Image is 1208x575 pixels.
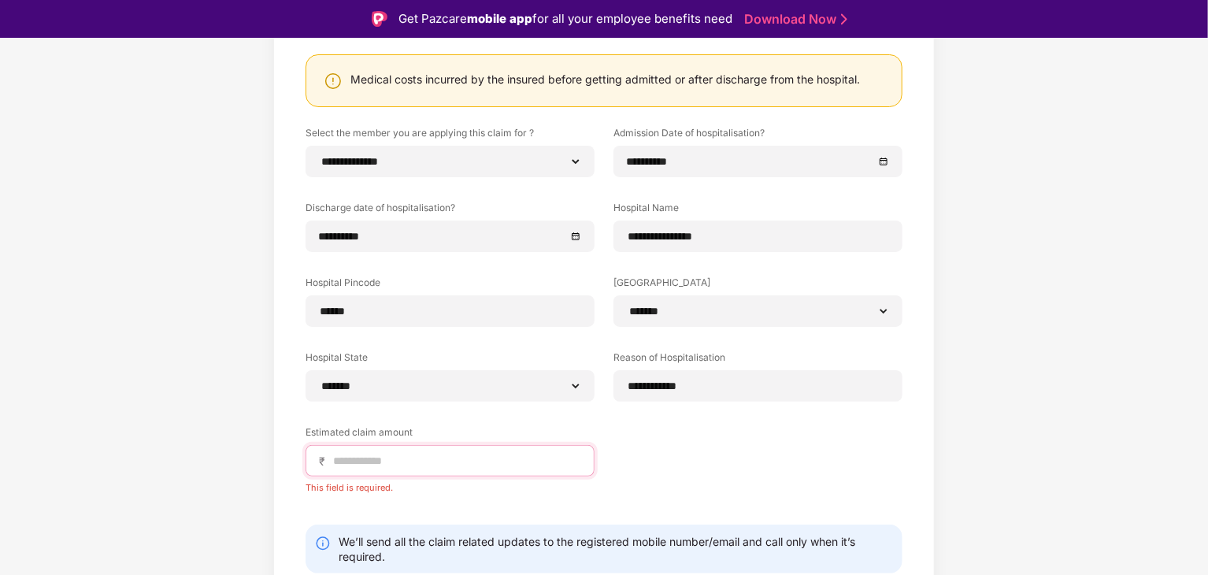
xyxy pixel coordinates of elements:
label: Discharge date of hospitalisation? [306,201,595,221]
div: This field is required. [306,477,595,493]
img: svg+xml;base64,PHN2ZyBpZD0iSW5mby0yMHgyMCIgeG1sbnM9Imh0dHA6Ly93d3cudzMub3JnLzIwMDAvc3ZnIiB3aWR0aD... [315,536,331,551]
img: Stroke [841,11,847,28]
label: Admission Date of hospitalisation? [613,126,902,146]
span: ₹ [319,454,332,469]
label: Hospital Name [613,201,902,221]
label: Hospital Pincode [306,276,595,295]
label: Estimated claim amount [306,425,595,445]
label: [GEOGRAPHIC_DATA] [613,276,902,295]
label: Hospital State [306,351,595,370]
div: Get Pazcare for all your employee benefits need [398,9,732,28]
img: svg+xml;base64,PHN2ZyBpZD0iV2FybmluZ18tXzI0eDI0IiBkYXRhLW5hbWU9Ildhcm5pbmcgLSAyNHgyNCIgeG1sbnM9Im... [324,72,343,91]
div: We’ll send all the claim related updates to the registered mobile number/email and call only when... [339,534,893,564]
label: Select the member you are applying this claim for ? [306,126,595,146]
div: Medical costs incurred by the insured before getting admitted or after discharge from the hospital. [350,72,860,87]
a: Download Now [744,11,843,28]
img: Logo [372,11,387,27]
label: Reason of Hospitalisation [613,351,902,370]
strong: mobile app [467,11,532,26]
